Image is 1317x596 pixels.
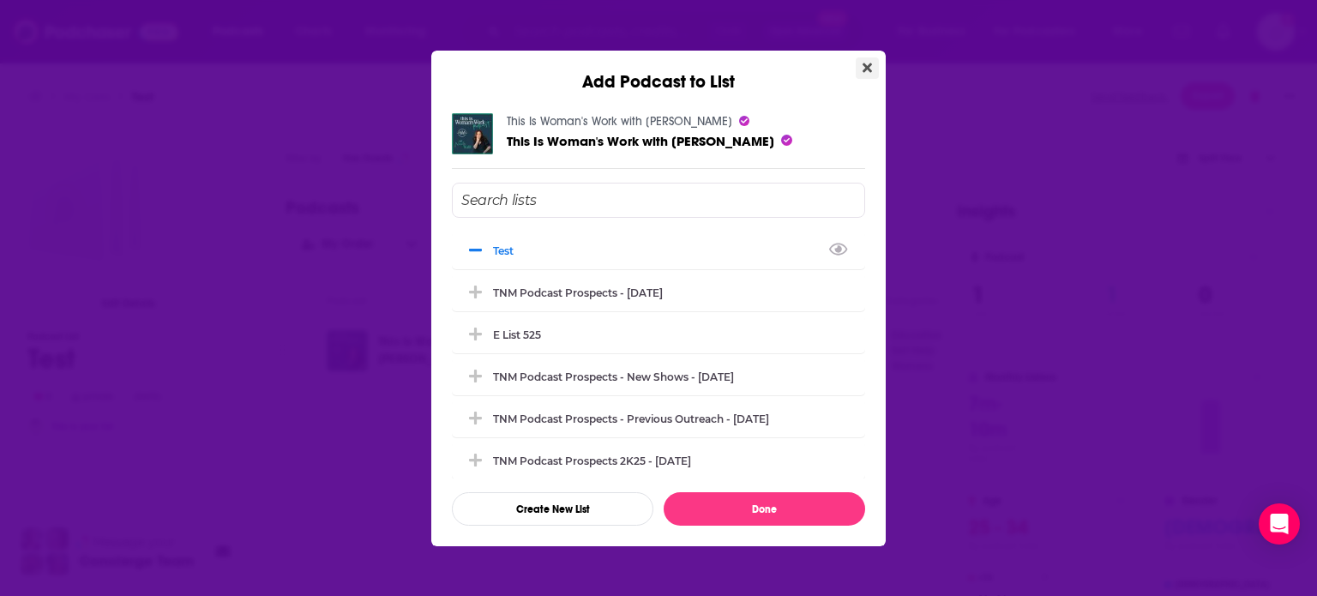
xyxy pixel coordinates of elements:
div: TNM Podcast Prospects - New Shows - [DATE] [493,370,734,383]
div: E List 525 [452,316,865,353]
div: Add Podcast to List [431,51,886,93]
div: TNM Podcast Prospects 2K25 - [DATE] [493,455,691,467]
img: This Is Woman's Work with Nicole Kalil [452,113,493,154]
div: Open Intercom Messenger [1259,503,1300,545]
button: View Link [514,254,524,256]
div: Add Podcast To List [452,183,865,526]
div: Test [452,232,865,269]
div: TNM Podcast Prospects - New Shows - 4/28/2025 [452,358,865,395]
div: Test [493,244,524,257]
div: TNM Podcast Prospects - Previous Outreach - 4/28/2025 [452,400,865,437]
div: E List 525 [493,328,541,341]
span: This Is Woman's Work with [PERSON_NAME] [507,133,774,149]
button: Close [856,57,879,79]
button: Create New List [452,492,653,526]
input: Search lists [452,183,865,218]
div: TNM Podcast Prospects - Previous Outreach - [DATE] [493,412,769,425]
div: TNM Podcast Prospects - [DATE] [493,286,663,299]
a: This Is Woman's Work with Nicole Kalil [507,133,774,149]
a: This Is Woman's Work with Nicole Kalil [507,114,732,129]
div: TNM Podcast Prospects - 5/29/2025 [452,274,865,311]
div: TNM Podcast Prospects 2K25 - 3/28/2025 [452,442,865,479]
button: Done [664,492,865,526]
